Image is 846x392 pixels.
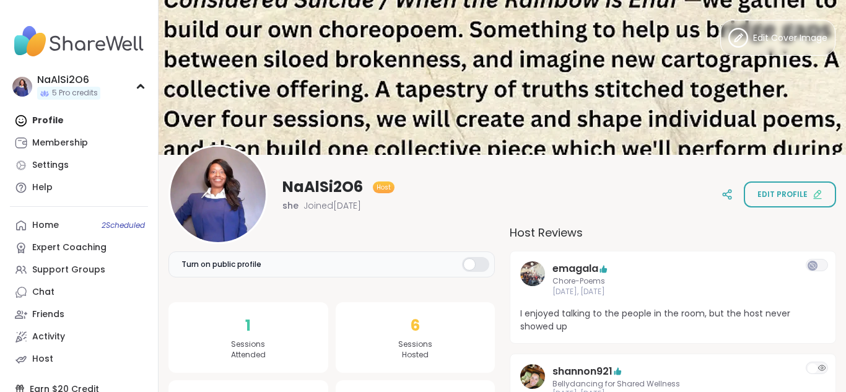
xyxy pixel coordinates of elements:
[181,259,261,270] span: Turn on public profile
[245,315,251,337] span: 1
[32,286,55,298] div: Chat
[37,73,100,87] div: NaAlSi2O6
[32,242,107,254] div: Expert Coaching
[32,353,53,365] div: Host
[520,364,545,389] img: shannon921
[32,308,64,321] div: Friends
[753,32,827,45] span: Edit Cover Image
[10,281,148,303] a: Chat
[10,132,148,154] a: Membership
[520,261,545,297] a: emagala
[720,20,835,56] button: Edit Cover Image
[552,364,613,379] a: shannon921
[520,261,545,286] img: emagala
[303,199,361,212] span: Joined [DATE]
[170,147,266,242] img: NaAlSi2O6
[10,20,148,63] img: ShareWell Nav Logo
[32,264,105,276] div: Support Groups
[744,181,836,207] button: Edit profile
[10,154,148,176] a: Settings
[520,307,826,333] span: I enjoyed talking to the people in the room, but the host never showed up
[10,326,148,348] a: Activity
[398,339,432,360] span: Sessions Hosted
[10,214,148,237] a: Home2Scheduled
[552,287,793,297] span: [DATE], [DATE]
[10,348,148,370] a: Host
[32,331,65,343] div: Activity
[32,137,88,149] div: Membership
[32,159,69,172] div: Settings
[102,220,145,230] span: 2 Scheduled
[32,219,59,232] div: Home
[377,183,391,192] span: Host
[552,261,598,276] a: emagala
[52,88,98,98] span: 5 Pro credits
[552,276,793,287] span: Chore-Poems
[411,315,420,337] span: 6
[10,176,148,199] a: Help
[10,303,148,326] a: Friends
[12,77,32,97] img: NaAlSi2O6
[757,189,808,200] span: Edit profile
[282,199,299,212] span: she
[10,237,148,259] a: Expert Coaching
[231,339,266,360] span: Sessions Attended
[282,177,363,197] span: NaAlSi2O6
[10,259,148,281] a: Support Groups
[32,181,53,194] div: Help
[552,379,793,390] span: Bellydancing for Shared Wellness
